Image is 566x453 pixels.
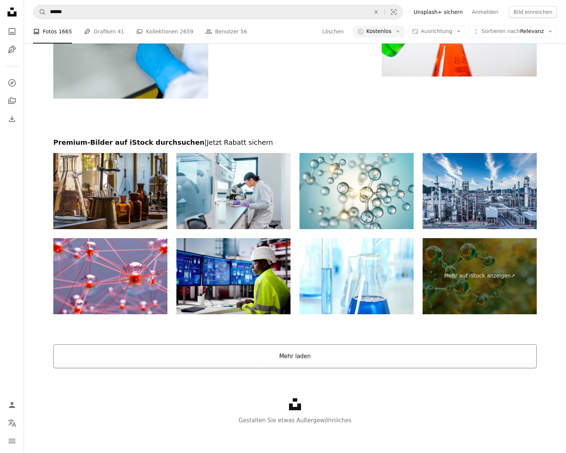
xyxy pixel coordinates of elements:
a: Kollektionen 2659 [136,19,193,43]
a: Mehr auf iStock anzeigen↗ [423,238,537,314]
a: Anmelden / Registrieren [5,397,20,412]
button: Sortieren nachRelevanz [468,25,557,37]
button: Löschen [368,5,384,19]
button: Unsplash suchen [33,5,46,19]
button: Löschen [322,25,344,37]
a: Anmelden [467,6,503,18]
a: Unsplash+ sichern [409,6,467,18]
img: Industrial Data Automation System On Computer [176,238,291,314]
button: Kostenlos [353,25,405,37]
span: 56 [241,27,247,36]
span: 2659 [180,27,193,36]
span: Kostenlos [366,28,391,35]
span: 41 [117,27,124,36]
a: Benutzer 56 [205,19,247,43]
a: Startseite — Unsplash [5,4,20,21]
button: Ausrichtung [408,25,465,37]
button: Mehr laden [53,344,537,368]
a: Grafiken 41 [84,19,124,43]
span: Relevanz [482,28,544,35]
form: Finden Sie Bildmaterial auf der ganzen Webseite [33,4,403,19]
a: Grafiken [5,42,20,57]
p: Gestalten Sie etwas Außergewöhnliches [24,416,566,425]
img: Vintage-Laborszene mit verschiedenen Gläsern und Flaschen, die auf einem Tisch in einer altmodisc... [53,153,167,229]
a: Kollektionen [5,93,20,108]
img: Molekularstruktur - Lichtkonzept [300,153,414,229]
a: Entdecken [5,75,20,90]
a: Fotos [5,24,20,39]
img: Wissenschaftlerin schaut durch das Mikroskop und schreibt ihre Entdeckungen auf [176,153,291,229]
button: Visuelle Suche [385,5,403,19]
button: Menü [5,433,20,448]
img: Concept of science and research with laboratory accessories [300,238,414,314]
h2: Premium-Bilder auf iStock durchsuchen [53,138,537,147]
span: Sortieren nach [482,28,520,34]
a: Bisherige Downloads [5,111,20,126]
button: Bild einreichen [509,6,557,18]
button: Sprache [5,415,20,430]
img: Abstrakte Verbindung Glaskugeln [53,238,167,314]
img: Luftbild Öl und Gas petrochemische Industrie, Raffinerie Fabrik Ölspeicher tanken und Pipeline-St... [423,153,537,229]
span: Ausrichtung [421,28,452,34]
span: | Jetzt Rabatt sichern [205,138,273,146]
